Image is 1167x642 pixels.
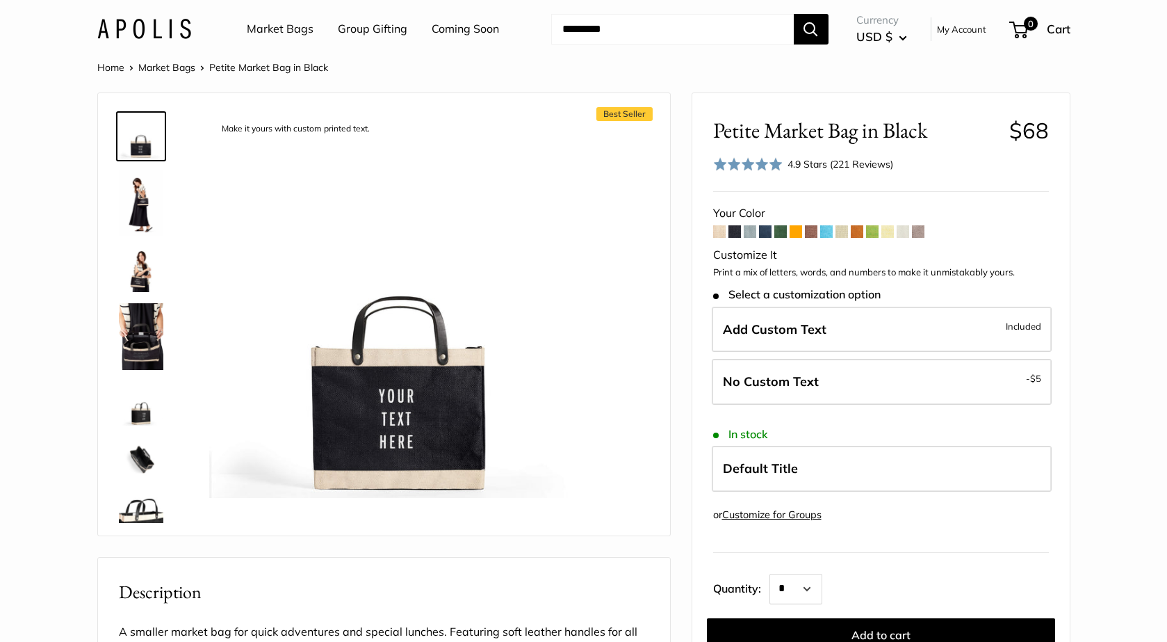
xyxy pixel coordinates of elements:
[713,203,1049,224] div: Your Color
[713,154,894,175] div: 4.9 Stars (221 Reviews)
[723,374,819,390] span: No Custom Text
[551,14,794,45] input: Search...
[713,506,822,524] div: or
[119,381,163,426] img: Petite Market Bag in Black
[1030,373,1041,384] span: $5
[116,490,166,540] a: description_Super soft leather handles.
[116,167,166,239] a: Petite Market Bag in Black
[713,288,881,301] span: Select a customization option
[116,434,166,484] a: description_Spacious inner area with room for everything.
[247,19,313,40] a: Market Bags
[722,508,822,521] a: Customize for Groups
[209,61,328,74] span: Petite Market Bag in Black
[116,245,166,295] a: Petite Market Bag in Black
[794,14,829,45] button: Search
[119,303,163,370] img: Petite Market Bag in Black
[119,579,649,606] h2: Description
[713,570,769,604] label: Quantity:
[856,26,907,48] button: USD $
[1023,17,1037,31] span: 0
[116,300,166,373] a: Petite Market Bag in Black
[432,19,499,40] a: Coming Soon
[119,248,163,292] img: Petite Market Bag in Black
[712,307,1052,353] label: Add Custom Text
[1047,22,1070,36] span: Cart
[215,120,377,138] div: Make it yours with custom printed text.
[97,58,328,77] nav: Breadcrumb
[119,437,163,481] img: description_Spacious inner area with room for everything.
[97,61,124,74] a: Home
[116,378,166,428] a: Petite Market Bag in Black
[856,29,892,44] span: USD $
[119,170,163,236] img: Petite Market Bag in Black
[723,460,798,476] span: Default Title
[713,118,999,143] span: Petite Market Bag in Black
[712,446,1052,492] label: Default Title
[138,61,195,74] a: Market Bags
[209,114,593,498] img: description_Make it yours with custom printed text.
[712,359,1052,405] label: Leave Blank
[713,428,768,441] span: In stock
[787,157,893,172] div: 4.9 Stars (221 Reviews)
[856,10,907,30] span: Currency
[713,266,1049,280] p: Print a mix of letters, words, and numbers to make it unmistakably yours.
[119,492,163,537] img: description_Super soft leather handles.
[937,21,986,38] a: My Account
[1006,318,1041,335] span: Included
[97,19,191,39] img: Apolis
[116,111,166,161] a: description_Make it yours with custom printed text.
[119,114,163,159] img: description_Make it yours with custom printed text.
[713,245,1049,266] div: Customize It
[338,19,407,40] a: Group Gifting
[1026,370,1041,387] span: -
[1009,117,1049,144] span: $68
[596,107,653,121] span: Best Seller
[1011,18,1070,40] a: 0 Cart
[723,321,826,337] span: Add Custom Text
